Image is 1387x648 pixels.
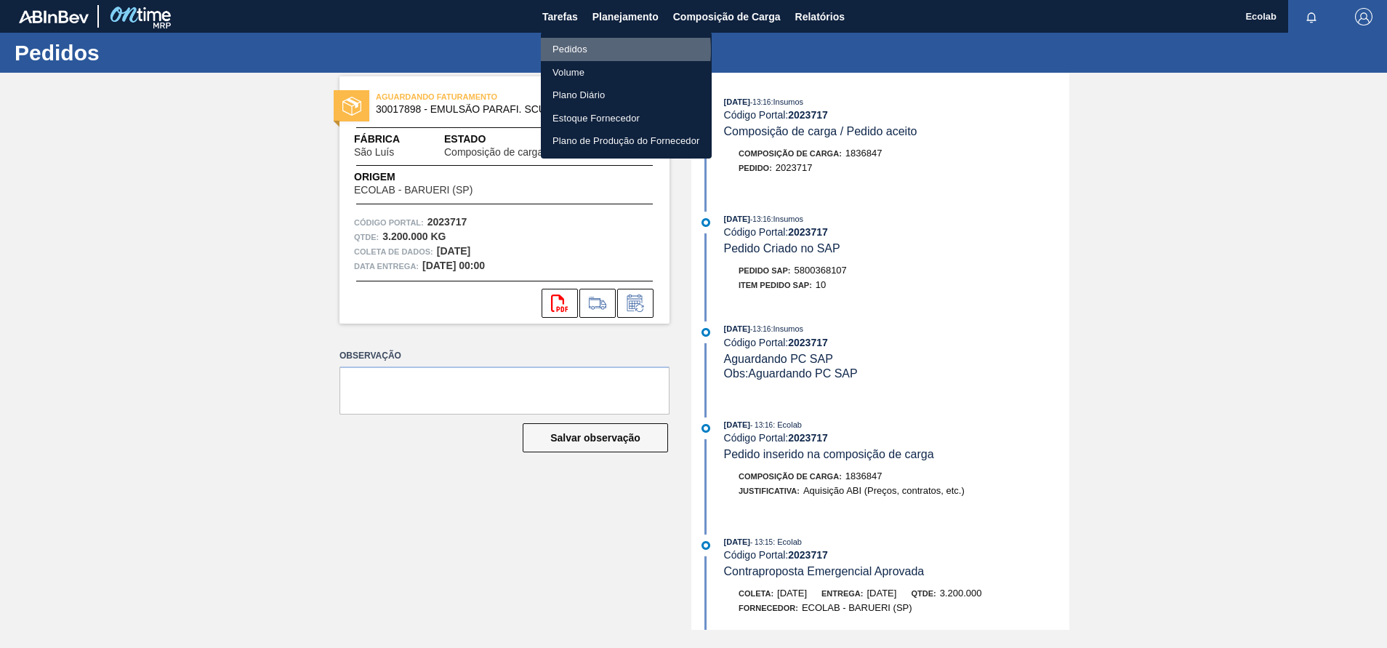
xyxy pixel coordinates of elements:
[541,107,712,130] a: Estoque Fornecedor
[541,38,712,61] a: Pedidos
[541,61,712,84] a: Volume
[541,84,712,107] a: Plano Diário
[541,129,712,153] a: Plano de Produção do Fornecedor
